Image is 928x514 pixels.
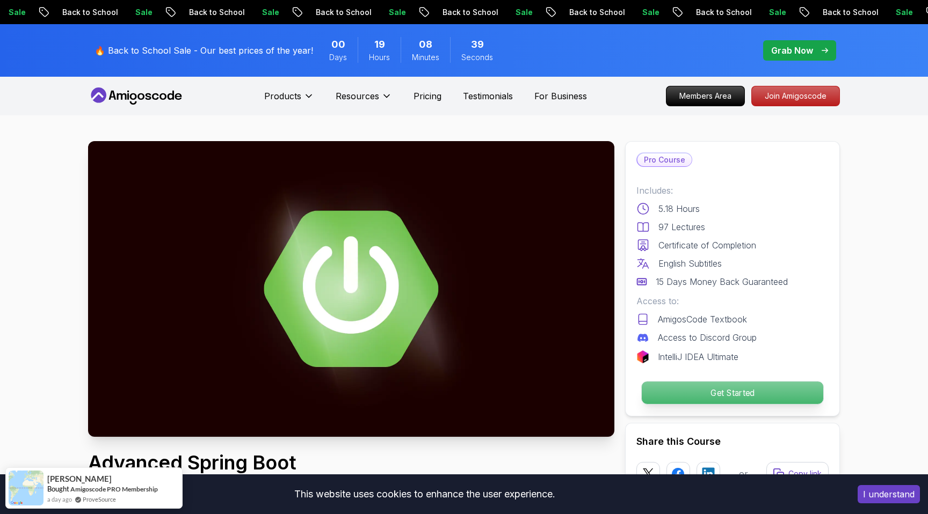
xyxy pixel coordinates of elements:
h1: Advanced Spring Boot [88,452,542,473]
span: 39 Seconds [471,37,484,52]
h2: Share this Course [636,434,829,449]
span: Bought [47,484,69,493]
span: Days [329,52,347,63]
p: Resources [336,90,379,102]
span: Hours [369,52,390,63]
a: For Business [534,90,587,102]
a: Members Area [666,86,745,106]
p: Copy link [788,468,822,479]
button: Get Started [641,381,824,405]
button: Products [264,90,314,111]
p: or [739,467,748,480]
p: Grab Now [771,44,813,57]
button: Accept cookies [858,485,920,503]
span: 8 Minutes [419,37,432,52]
p: Sale [759,7,793,18]
p: 🔥 Back to School Sale - Our best prices of the year! [95,44,313,57]
div: This website uses cookies to enhance the user experience. [8,482,842,506]
p: Back to School [686,7,759,18]
p: Sale [252,7,286,18]
a: Pricing [414,90,441,102]
a: Join Amigoscode [751,86,840,106]
p: AmigosCode Textbook [658,313,747,326]
p: Sale [505,7,540,18]
span: [PERSON_NAME] [47,474,112,483]
p: Sale [886,7,920,18]
p: Members Area [666,86,744,106]
span: 0 Days [331,37,345,52]
span: a day ago [47,495,72,504]
img: jetbrains logo [636,350,649,363]
p: Back to School [559,7,632,18]
p: Back to School [306,7,379,18]
a: Testimonials [463,90,513,102]
img: provesource social proof notification image [9,471,44,505]
p: English Subtitles [658,257,722,270]
img: advanced-spring-boot_thumbnail [88,141,614,437]
span: Minutes [412,52,439,63]
p: Back to School [52,7,125,18]
p: Access to: [636,295,829,307]
p: Join Amigoscode [752,86,839,106]
p: Get Started [642,381,823,404]
span: Seconds [461,52,493,63]
button: Resources [336,90,392,111]
p: Products [264,90,301,102]
p: Includes: [636,184,829,197]
a: ProveSource [83,495,116,504]
p: 5.18 Hours [658,202,700,215]
p: Sale [632,7,666,18]
p: 15 Days Money Back Guaranteed [656,275,788,288]
p: 97 Lectures [658,221,705,233]
button: Copy link [766,462,829,486]
p: Access to Discord Group [658,331,757,344]
p: Pro Course [637,153,692,166]
p: Back to School [432,7,505,18]
span: 19 Hours [374,37,385,52]
p: Sale [379,7,413,18]
p: Back to School [179,7,252,18]
p: IntelliJ IDEA Ultimate [658,350,738,363]
p: Back to School [813,7,886,18]
p: Certificate of Completion [658,239,756,252]
a: Amigoscode PRO Membership [70,485,158,493]
p: Sale [125,7,160,18]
